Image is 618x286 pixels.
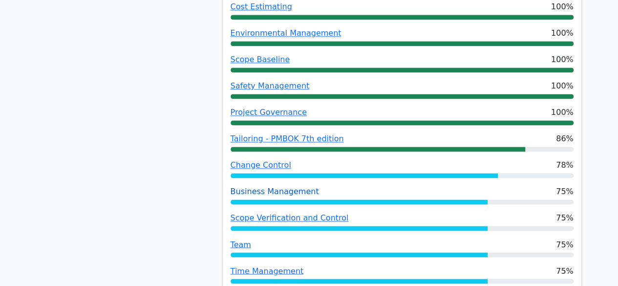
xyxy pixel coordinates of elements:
span: 100% [551,107,574,118]
span: 100% [551,1,574,13]
a: Safety Management [231,81,310,90]
span: 86% [556,133,574,145]
a: Business Management [231,187,319,196]
span: 78% [556,159,574,171]
a: Environmental Management [231,28,341,38]
span: 100% [551,80,574,92]
a: Tailoring - PMBOK 7th edition [231,134,344,143]
a: Team [231,240,251,249]
a: Cost Estimating [231,2,292,11]
a: Change Control [231,160,291,170]
a: Scope Baseline [231,55,290,64]
span: 75% [556,186,574,198]
span: 75% [556,212,574,224]
span: 100% [551,27,574,39]
a: Time Management [231,266,304,275]
a: Project Governance [231,108,307,117]
span: 100% [551,54,574,66]
span: 75% [556,239,574,250]
a: Scope Verification and Control [231,213,349,222]
span: 75% [556,265,574,277]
